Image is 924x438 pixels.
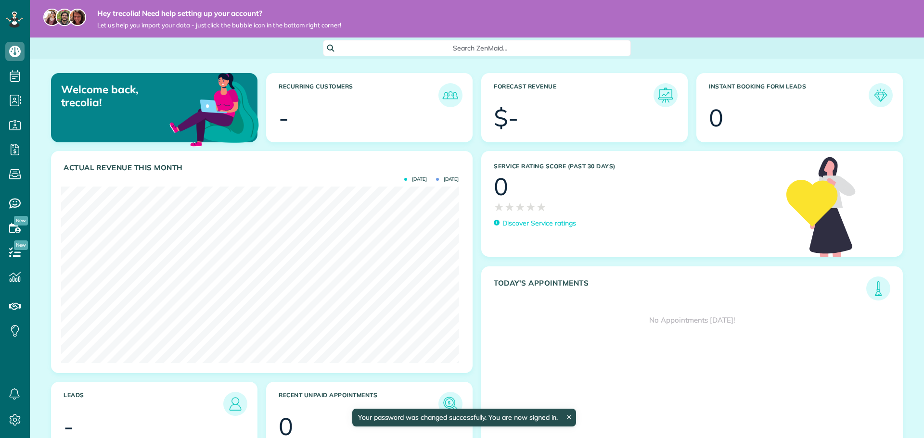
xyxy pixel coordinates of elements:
p: Discover Service ratings [502,218,576,228]
img: icon_todays_appointments-901f7ab196bb0bea1936b74009e4eb5ffbc2d2711fa7634e0d609ed5ef32b18b.png [869,279,888,298]
img: michelle-19f622bdf1676172e81f8f8fba1fb50e276960ebfe0243fe18214015130c80e4.jpg [69,9,86,26]
strong: Hey trecolia! Need help setting up your account? [97,9,341,18]
span: [DATE] [436,177,459,182]
div: 0 [709,106,723,130]
img: icon_recurring_customers-cf858462ba22bcd05b5a5880d41d6543d210077de5bb9ebc9590e49fd87d84ed.png [441,86,460,105]
div: $- [494,106,518,130]
div: Your password was changed successfully. You are now signed in. [352,409,577,426]
span: New [14,216,28,225]
span: ★ [504,199,515,215]
h3: Today's Appointments [494,279,866,300]
span: ★ [526,199,536,215]
img: jorge-587dff0eeaa6aab1f244e6dc62b8924c3b6ad411094392a53c71c6c4a576187d.jpg [56,9,73,26]
p: Welcome back, trecolia! [61,83,192,109]
img: icon_leads-1bed01f49abd5b7fead27621c3d59655bb73ed531f8eeb49469d10e621d6b896.png [226,394,245,413]
h3: Recurring Customers [279,83,438,107]
span: ★ [536,199,547,215]
span: ★ [515,199,526,215]
h3: Leads [64,392,223,416]
img: icon_unpaid_appointments-47b8ce3997adf2238b356f14209ab4cced10bd1f174958f3ca8f1d0dd7fffeee.png [441,394,460,413]
span: Let us help you import your data - just click the bubble icon in the bottom right corner! [97,21,341,29]
div: No Appointments [DATE]! [482,300,902,340]
a: Discover Service ratings [494,218,576,228]
img: maria-72a9807cf96188c08ef61303f053569d2e2a8a1cde33d635c8a3ac13582a053d.jpg [43,9,61,26]
span: [DATE] [404,177,427,182]
div: 0 [494,175,508,199]
img: icon_forecast_revenue-8c13a41c7ed35a8dcfafea3cbb826a0462acb37728057bba2d056411b612bbbe.png [656,86,675,105]
span: New [14,240,28,250]
img: icon_form_leads-04211a6a04a5b2264e4ee56bc0799ec3eb69b7e499cbb523a139df1d13a81ae0.png [871,86,890,105]
h3: Forecast Revenue [494,83,654,107]
div: - [279,106,289,130]
img: dashboard_welcome-42a62b7d889689a78055ac9021e634bf52bae3f8056760290aed330b23ab8690.png [167,62,261,155]
span: ★ [494,199,504,215]
h3: Instant Booking Form Leads [709,83,869,107]
h3: Service Rating score (past 30 days) [494,163,777,170]
h3: Recent unpaid appointments [279,392,438,416]
h3: Actual Revenue this month [64,163,462,172]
